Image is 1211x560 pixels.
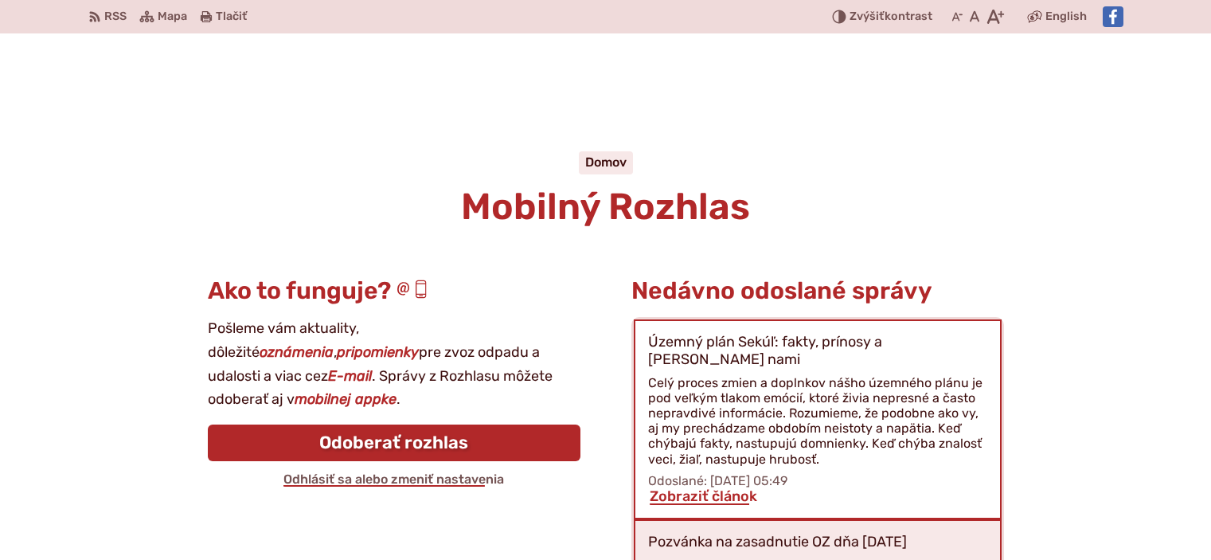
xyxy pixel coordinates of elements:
[850,10,885,23] span: Zvýšiť
[208,278,580,304] h3: Ako to funguje?
[648,488,759,505] a: Zobraziť článok
[337,343,419,361] strong: pripomienky
[208,317,580,412] p: Pošleme vám aktuality, dôležité , pre zvoz odpadu a udalosti a viac cez . Správy z Rozhlasu môžet...
[208,425,580,461] a: Odoberať rozhlas
[216,10,247,24] span: Tlačiť
[260,343,334,361] strong: oznámenia
[461,185,750,229] span: Mobilný Rozhlas
[1045,7,1087,26] span: English
[295,390,397,408] strong: mobilnej appke
[158,7,187,26] span: Mapa
[282,472,506,487] a: Odhlásiť sa alebo zmeniť nastavenia
[104,7,127,26] span: RSS
[328,367,372,385] strong: E-mail
[648,534,907,551] p: Pozvánka na zasadnutie OZ dňa [DATE]
[850,10,932,24] span: kontrast
[648,334,987,368] p: Územný plán Sekúľ: fakty, prínosy a [PERSON_NAME] nami
[585,155,627,170] a: Domov
[648,473,987,488] p: Odoslané: [DATE] 05:49
[1103,6,1123,27] img: Prejsť na Facebook stránku
[648,375,987,467] div: Celý proces zmien a doplnkov nášho územného plánu je pod veľkým tlakom emócií, ktoré živia nepres...
[631,278,1004,304] h3: Nedávno odoslané správy
[1042,7,1090,26] a: English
